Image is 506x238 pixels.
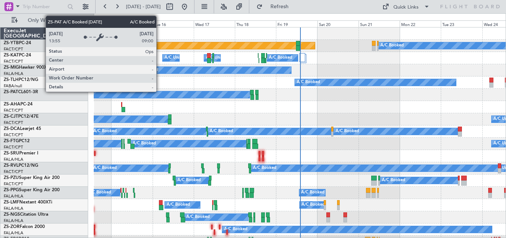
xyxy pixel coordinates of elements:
[4,102,33,107] a: ZS-AHAPC-24
[8,14,80,26] button: Only With Activity
[4,139,19,143] span: ZS-FTG
[164,52,195,63] div: A/C Unavailable
[4,144,23,150] a: FACT/CPT
[210,126,233,137] div: A/C Booked
[93,126,117,137] div: A/C Booked
[4,230,23,236] a: FALA/HLA
[4,200,19,205] span: ZS-LMF
[4,139,30,143] a: ZS-FTGPC12
[88,187,111,198] div: A/C Booked
[4,53,31,58] a: ZS-KATPC-24
[167,199,190,211] div: A/C Booked
[4,108,23,113] a: FACT/CPT
[4,41,31,45] a: ZS-YTBPC-24
[4,193,23,199] a: FALA/HLA
[186,212,210,223] div: A/C Booked
[4,188,19,192] span: ZS-PPG
[4,90,18,94] span: ZS-PAT
[111,20,152,27] div: Mon 15
[4,181,23,187] a: FACT/CPT
[4,176,19,180] span: ZS-PZU
[4,65,19,70] span: ZS-MIG
[4,218,23,224] a: FALA/HLA
[393,4,419,11] div: Quick Links
[4,225,45,229] a: ZS-ZORFalcon 2000
[4,78,19,82] span: ZS-TLH
[153,20,194,27] div: Tue 16
[4,163,19,168] span: ZS-RVL
[264,4,295,9] span: Refresh
[301,187,324,198] div: A/C Booked
[4,206,23,211] a: FALA/HLA
[4,90,38,94] a: ZS-PATCL601-3R
[4,169,23,175] a: FACT/CPT
[359,20,400,27] div: Sun 21
[317,20,359,27] div: Sat 20
[4,114,18,119] span: ZS-CJT
[4,53,19,58] span: ZS-KAT
[380,40,404,51] div: A/C Booked
[253,1,297,13] button: Refresh
[4,225,20,229] span: ZS-ZOR
[4,46,23,52] a: FACT/CPT
[4,127,41,131] a: ZS-DCALearjet 45
[4,41,19,45] span: ZS-YTB
[4,114,39,119] a: ZS-CJTPC12/47E
[269,52,292,63] div: A/C Booked
[224,224,247,235] div: A/C Booked
[4,132,23,138] a: FACT/CPT
[133,138,156,149] div: A/C Booked
[93,163,117,174] div: A/C Booked
[4,151,19,156] span: ZS-SRU
[302,199,325,211] div: A/C Booked
[4,65,50,70] a: ZS-MIGHawker 900XP
[276,20,317,27] div: Fri 19
[4,71,23,76] a: FALA/HLA
[4,83,22,89] a: FABA/null
[4,212,20,217] span: ZS-NGS
[4,188,60,192] a: ZS-PPGSuper King Air 200
[206,52,237,63] div: A/C Unavailable
[194,20,235,27] div: Wed 17
[23,1,65,12] input: Trip Number
[177,175,201,186] div: A/C Booked
[95,65,119,76] div: A/C Booked
[4,151,38,156] a: ZS-SRUPremier I
[379,1,433,13] button: Quick Links
[441,20,482,27] div: Tue 23
[126,3,161,10] span: [DATE] - [DATE]
[253,163,276,174] div: A/C Booked
[400,20,441,27] div: Mon 22
[4,212,48,217] a: ZS-NGSCitation Ultra
[336,126,359,137] div: A/C Booked
[4,78,38,82] a: ZS-TLHPC12/NG
[95,15,108,21] div: [DATE]
[19,18,78,23] span: Only With Activity
[4,176,60,180] a: ZS-PZUSuper King Air 200
[135,65,158,76] div: A/C Booked
[297,77,320,88] div: A/C Booked
[4,127,20,131] span: ZS-DCA
[4,102,20,107] span: ZS-AHA
[4,200,52,205] a: ZS-LMFNextant 400XTi
[382,175,405,186] div: A/C Booked
[4,120,23,125] a: FACT/CPT
[235,20,276,27] div: Thu 18
[4,59,23,64] a: FACT/CPT
[4,163,38,168] a: ZS-RVLPC12/NG
[4,157,23,162] a: FALA/HLA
